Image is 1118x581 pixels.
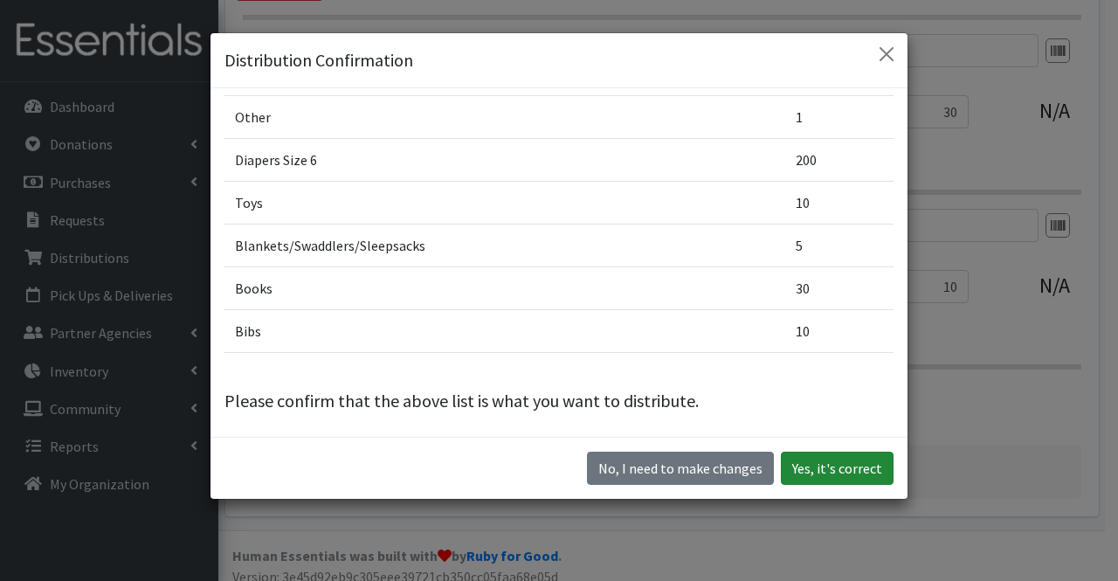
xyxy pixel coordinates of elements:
button: No I need to make changes [587,452,774,485]
button: Yes, it's correct [781,452,894,485]
td: Toys [224,182,785,225]
td: Books [224,267,785,310]
td: 200 [785,139,894,182]
p: Please confirm that the above list is what you want to distribute. [224,388,894,414]
td: 10 [785,182,894,225]
button: Close [873,40,901,68]
td: 30 [785,267,894,310]
h5: Distribution Confirmation [224,47,413,73]
td: Other [224,96,785,139]
td: Diapers Size 6 [224,139,785,182]
td: 5 [785,225,894,267]
td: 10 [785,310,894,353]
td: Blankets/Swaddlers/Sleepsacks [224,225,785,267]
td: Bibs [224,310,785,353]
td: 1 [785,96,894,139]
